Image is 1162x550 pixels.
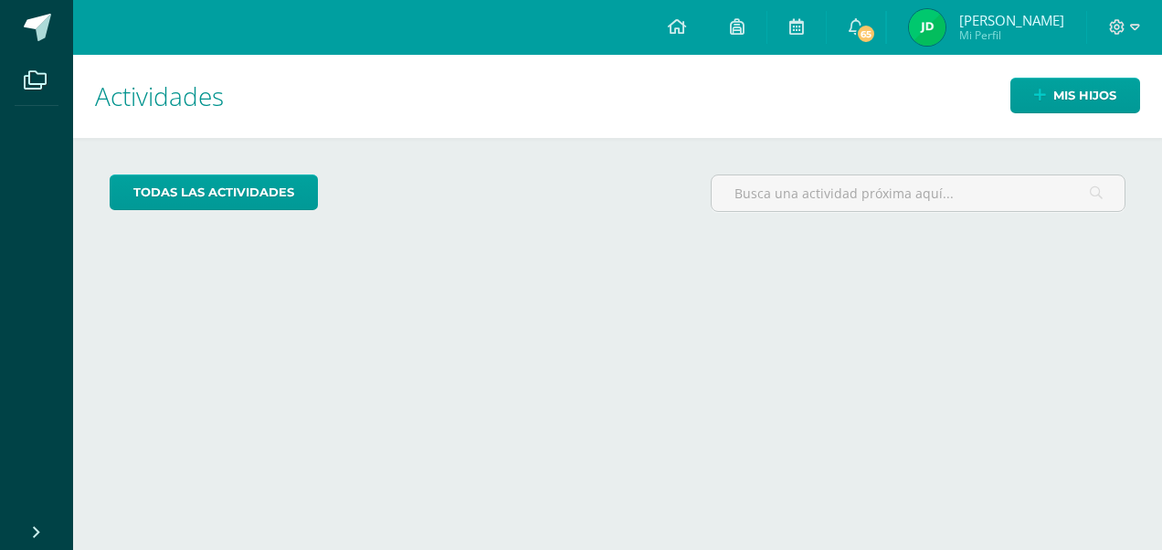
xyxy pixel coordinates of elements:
[1053,79,1116,112] span: Mis hijos
[110,175,318,210] a: todas las Actividades
[712,175,1125,211] input: Busca una actividad próxima aquí...
[1010,78,1140,113] a: Mis hijos
[909,9,945,46] img: 47bb5cb671f55380063b8448e82fec5d.png
[856,24,876,44] span: 65
[959,27,1064,43] span: Mi Perfil
[959,11,1064,29] span: [PERSON_NAME]
[95,55,1140,138] h1: Actividades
